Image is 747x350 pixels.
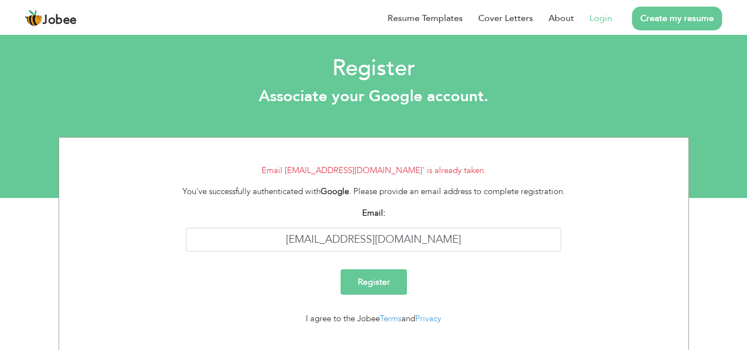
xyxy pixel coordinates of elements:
strong: Email: [362,207,385,218]
input: Register [341,269,407,295]
a: About [549,12,574,25]
a: Resume Templates [388,12,463,25]
h2: Register [8,54,739,83]
span: Jobee [43,14,77,27]
a: Login [589,12,612,25]
a: Privacy [415,313,441,324]
img: jobee.io [25,9,43,27]
input: Enter your email address [186,228,561,252]
a: Create my resume [632,7,722,30]
h3: Associate your Google account. [8,87,739,106]
li: Email [EMAIL_ADDRESS][DOMAIN_NAME]' is already taken. [67,164,680,177]
a: Cover Letters [478,12,533,25]
strong: Google [321,186,349,197]
div: I agree to the Jobee and [169,312,578,325]
a: Terms [380,313,401,324]
div: You've successfully authenticated with . Please provide an email address to complete registration. [169,185,578,198]
a: Jobee [25,9,77,27]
